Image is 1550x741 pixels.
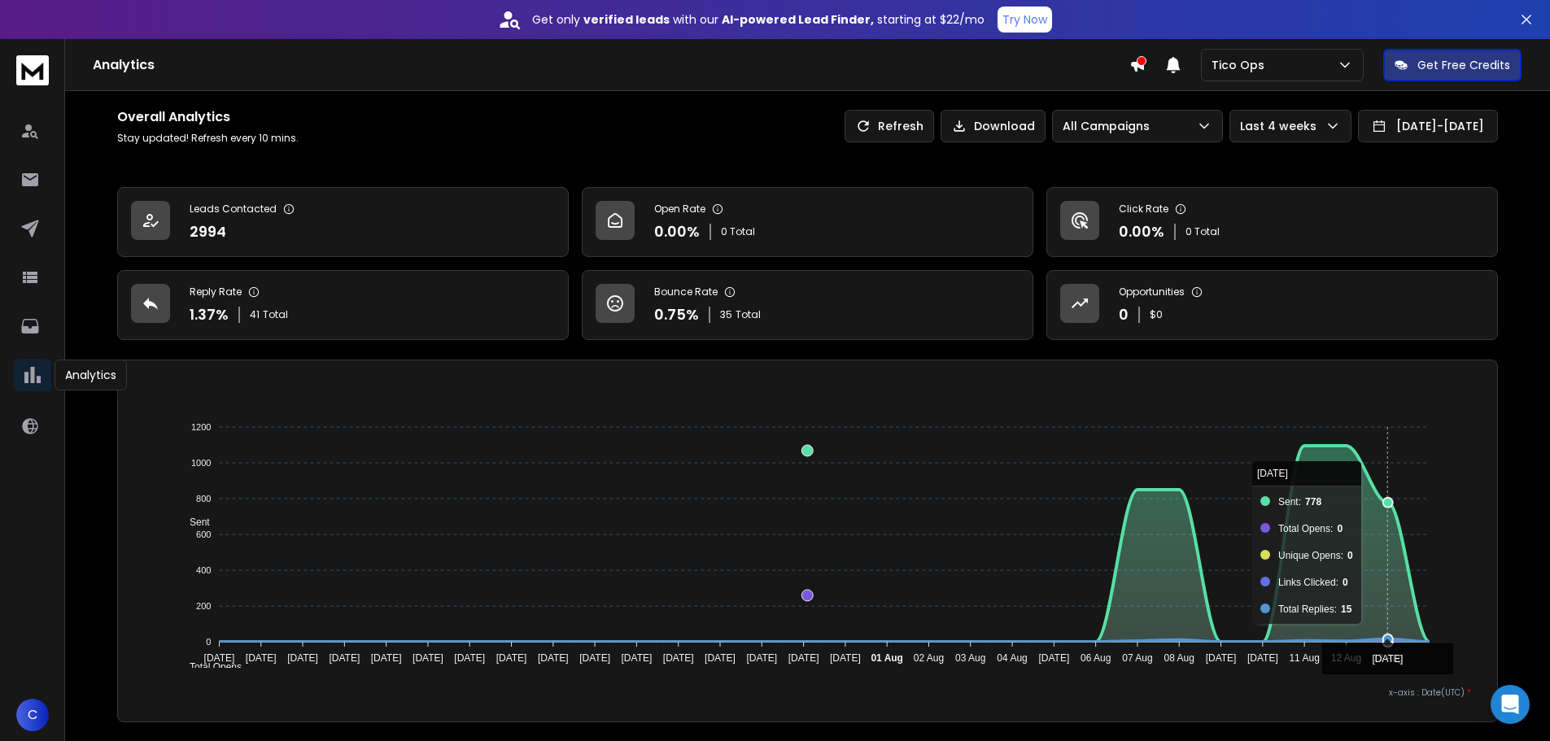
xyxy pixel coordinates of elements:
[746,652,777,664] tspan: [DATE]
[582,187,1033,257] a: Open Rate0.00%0 Total
[654,220,700,243] p: 0.00 %
[196,601,211,611] tspan: 200
[871,652,903,664] tspan: 01 Aug
[720,308,732,321] span: 35
[1212,57,1271,73] p: Tico Ops
[190,220,226,243] p: 2994
[206,637,211,647] tspan: 0
[246,652,277,664] tspan: [DATE]
[1119,203,1168,216] p: Click Rate
[736,308,761,321] span: Total
[1119,303,1129,326] p: 0
[538,652,569,664] tspan: [DATE]
[532,11,985,28] p: Get only with our starting at $22/mo
[1081,652,1111,664] tspan: 06 Aug
[16,699,49,731] button: C
[1331,652,1361,664] tspan: 12 Aug
[722,11,874,28] strong: AI-powered Lead Finder,
[190,303,229,326] p: 1.37 %
[974,118,1035,134] p: Download
[914,652,944,664] tspan: 02 Aug
[663,652,694,664] tspan: [DATE]
[190,286,242,299] p: Reply Rate
[191,458,211,468] tspan: 1000
[1206,652,1237,664] tspan: [DATE]
[1002,11,1047,28] p: Try Now
[191,422,211,432] tspan: 1200
[1290,652,1320,664] tspan: 11 Aug
[117,270,569,340] a: Reply Rate1.37%41Total
[117,107,299,127] h1: Overall Analytics
[621,652,652,664] tspan: [DATE]
[177,517,210,528] span: Sent
[941,110,1046,142] button: Download
[413,652,443,664] tspan: [DATE]
[203,652,234,664] tspan: [DATE]
[1373,652,1403,664] tspan: 13 Aug
[1491,685,1530,724] div: Open Intercom Messenger
[1383,49,1522,81] button: Get Free Credits
[579,652,610,664] tspan: [DATE]
[196,530,211,539] tspan: 600
[16,55,49,85] img: logo
[878,118,923,134] p: Refresh
[263,308,288,321] span: Total
[1358,110,1498,142] button: [DATE]-[DATE]
[654,303,699,326] p: 0.75 %
[287,652,318,664] tspan: [DATE]
[1119,286,1185,299] p: Opportunities
[55,360,127,390] div: Analytics
[1039,652,1070,664] tspan: [DATE]
[721,225,755,238] p: 0 Total
[1417,57,1510,73] p: Get Free Credits
[454,652,485,664] tspan: [DATE]
[250,308,260,321] span: 41
[93,55,1129,75] h1: Analytics
[998,7,1052,33] button: Try Now
[496,652,527,664] tspan: [DATE]
[1247,652,1278,664] tspan: [DATE]
[1185,225,1220,238] p: 0 Total
[329,652,360,664] tspan: [DATE]
[1063,118,1156,134] p: All Campaigns
[583,11,670,28] strong: verified leads
[177,661,242,673] span: Total Opens
[582,270,1033,340] a: Bounce Rate0.75%35Total
[1122,652,1152,664] tspan: 07 Aug
[117,187,569,257] a: Leads Contacted2994
[1164,652,1194,664] tspan: 08 Aug
[196,494,211,503] tspan: 800
[788,652,819,664] tspan: [DATE]
[371,652,402,664] tspan: [DATE]
[117,132,299,145] p: Stay updated! Refresh every 10 mins.
[1119,220,1164,243] p: 0.00 %
[1046,270,1498,340] a: Opportunities0$0
[830,652,861,664] tspan: [DATE]
[705,652,736,664] tspan: [DATE]
[1150,308,1163,321] p: $ 0
[190,203,277,216] p: Leads Contacted
[1240,118,1323,134] p: Last 4 weeks
[1046,187,1498,257] a: Click Rate0.00%0 Total
[997,652,1027,664] tspan: 04 Aug
[955,652,985,664] tspan: 03 Aug
[144,687,1471,699] p: x-axis : Date(UTC)
[654,286,718,299] p: Bounce Rate
[196,565,211,575] tspan: 400
[654,203,705,216] p: Open Rate
[845,110,934,142] button: Refresh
